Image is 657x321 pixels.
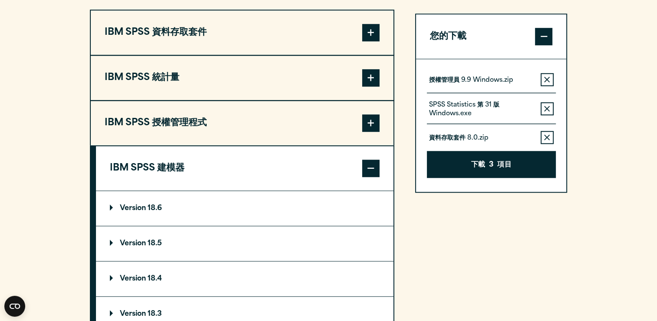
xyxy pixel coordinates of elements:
[416,15,567,59] button: 您的下載
[96,191,393,226] summary: Version 18.6
[110,240,162,247] p: Version 18.5
[91,10,393,55] button: IBM SPSS 資料存取套件
[110,160,185,177] font: IBM SPSS 建模器
[105,70,179,86] font: IBM SPSS 統計量
[427,151,556,178] button: 下載3項目
[416,59,567,192] div: 您的下載
[91,56,393,100] button: IBM SPSS 統計量
[471,160,485,171] font: 下載
[110,311,162,318] p: Version 18.3
[96,146,393,191] button: IBM SPSS 建模器
[91,101,393,145] button: IBM SPSS 授權管理程式
[105,24,207,41] font: IBM SPSS 資料存取套件
[105,115,207,131] font: IBM SPSS 授權管理程式
[489,160,493,171] span: 3
[96,226,393,261] summary: Version 18.5
[430,29,466,45] font: 您的下載
[96,261,393,296] summary: Version 18.4
[4,296,25,317] button: 開啟 CMP 小工具
[429,134,489,143] p: 資料存取套件 8.0.zip
[429,101,534,118] p: SPSS Statistics 第 31 版 Windows.exe
[110,205,162,212] p: Version 18.6
[497,160,512,171] font: 項目
[110,275,162,282] p: Version 18.4
[429,77,513,85] p: 授權管理員 9.9 Windows.zip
